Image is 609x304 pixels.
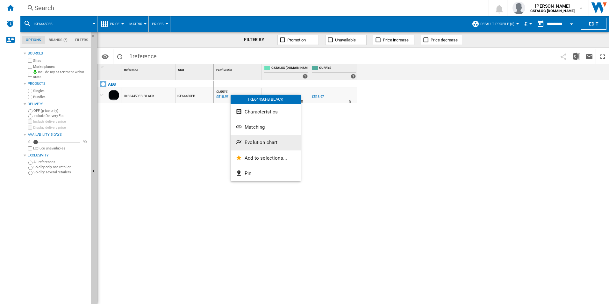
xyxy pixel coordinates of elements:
[231,119,301,135] button: Matching
[245,109,278,115] span: Characteristics
[231,95,301,104] div: IKE64450FB BLACK
[245,140,277,145] span: Evolution chart
[245,170,251,176] span: Pin
[231,104,301,119] button: Characteristics
[231,150,301,166] button: Add to selections...
[245,155,287,161] span: Add to selections...
[231,135,301,150] button: Evolution chart
[245,124,265,130] span: Matching
[231,166,301,181] button: Pin...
